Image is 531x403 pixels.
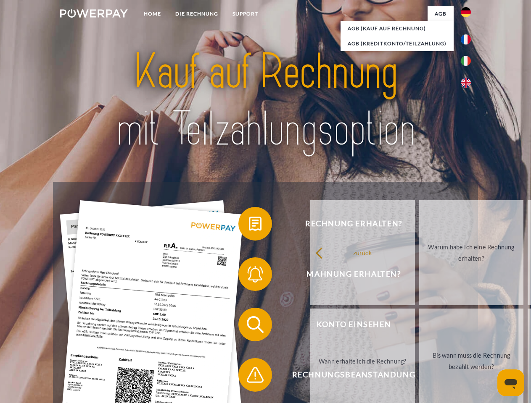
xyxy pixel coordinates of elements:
div: Warum habe ich eine Rechnung erhalten? [424,241,519,264]
a: agb [428,6,454,21]
button: Konto einsehen [238,308,457,341]
a: DIE RECHNUNG [168,6,225,21]
div: zurück [315,247,410,258]
button: Mahnung erhalten? [238,257,457,291]
img: qb_bill.svg [245,213,266,234]
img: de [461,7,471,17]
img: title-powerpay_de.svg [80,40,451,161]
img: it [461,56,471,66]
img: qb_bell.svg [245,264,266,285]
img: en [461,78,471,88]
iframe: Schaltfläche zum Öffnen des Messaging-Fensters [497,369,524,396]
button: Rechnungsbeanstandung [238,358,457,392]
a: SUPPORT [225,6,265,21]
a: Home [137,6,168,21]
a: AGB (Kreditkonto/Teilzahlung) [341,36,454,51]
div: Wann erhalte ich die Rechnung? [315,355,410,366]
a: AGB (Kauf auf Rechnung) [341,21,454,36]
div: Bis wann muss die Rechnung bezahlt werden? [424,350,519,372]
img: qb_warning.svg [245,364,266,385]
img: qb_search.svg [245,314,266,335]
img: logo-powerpay-white.svg [60,9,128,18]
img: fr [461,34,471,44]
button: Rechnung erhalten? [238,207,457,241]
